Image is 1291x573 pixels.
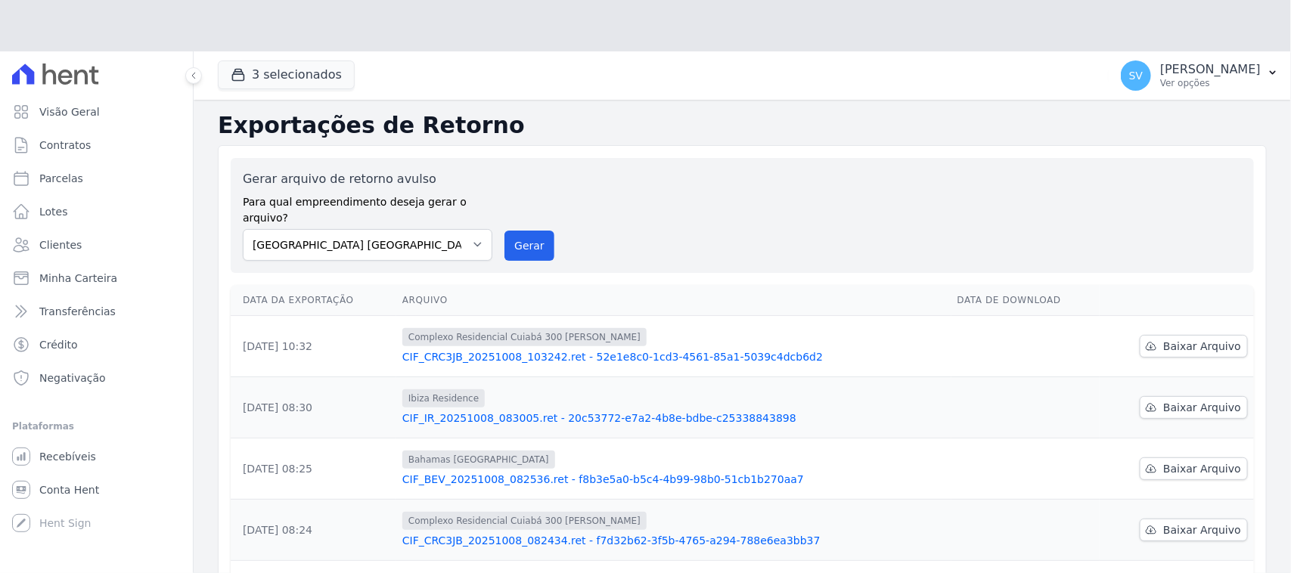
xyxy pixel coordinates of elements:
[402,533,945,548] a: CIF_CRC3JB_20251008_082434.ret - f7d32b62-3f5b-4765-a294-788e6ea3bb37
[1163,522,1241,537] span: Baixar Arquivo
[6,130,187,160] a: Contratos
[1160,62,1261,77] p: [PERSON_NAME]
[1163,400,1241,415] span: Baixar Arquivo
[6,441,187,472] a: Recebíveis
[39,482,99,497] span: Conta Hent
[1140,457,1248,480] a: Baixar Arquivo
[1163,339,1241,354] span: Baixar Arquivo
[6,363,187,393] a: Negativação
[6,330,187,360] a: Crédito
[6,230,187,260] a: Clientes
[39,237,82,252] span: Clientes
[39,449,96,464] span: Recebíveis
[218,60,355,89] button: 3 selecionados
[402,389,485,407] span: Ibiza Residence
[1160,77,1261,89] p: Ver opções
[1163,461,1241,476] span: Baixar Arquivo
[504,231,554,261] button: Gerar
[39,138,91,153] span: Contratos
[6,197,187,227] a: Lotes
[231,376,396,438] td: [DATE] 08:30
[39,271,117,286] span: Minha Carteira
[231,315,396,376] td: [DATE] 10:32
[402,328,647,346] span: Complexo Residencial Cuiabá 300 [PERSON_NAME]
[1109,54,1291,97] button: SV [PERSON_NAME] Ver opções
[6,163,187,194] a: Parcelas
[39,204,68,219] span: Lotes
[39,370,106,386] span: Negativação
[402,349,945,364] a: CIF_CRC3JB_20251008_103242.ret - 52e1e8c0-1cd3-4561-85a1-5039c4dcb6d2
[39,104,100,119] span: Visão Geral
[951,285,1100,316] th: Data de Download
[39,171,83,186] span: Parcelas
[231,499,396,560] td: [DATE] 08:24
[402,410,945,426] a: CIF_IR_20251008_083005.ret - 20c53772-e7a2-4b8e-bdbe-c25338843898
[6,263,187,293] a: Minha Carteira
[12,417,181,435] div: Plataformas
[1129,70,1143,81] span: SV
[6,475,187,505] a: Conta Hent
[1140,519,1248,541] a: Baixar Arquivo
[39,337,78,352] span: Crédito
[243,170,492,188] label: Gerar arquivo de retorno avulso
[402,451,555,469] span: Bahamas [GEOGRAPHIC_DATA]
[39,304,116,319] span: Transferências
[6,97,187,127] a: Visão Geral
[231,285,396,316] th: Data da Exportação
[396,285,951,316] th: Arquivo
[1140,335,1248,358] a: Baixar Arquivo
[218,112,1267,139] h2: Exportações de Retorno
[231,438,396,499] td: [DATE] 08:25
[15,522,51,558] iframe: Intercom live chat
[1140,396,1248,419] a: Baixar Arquivo
[402,472,945,487] a: CIF_BEV_20251008_082536.ret - f8b3e5a0-b5c4-4b99-98b0-51cb1b270aa7
[243,188,492,226] label: Para qual empreendimento deseja gerar o arquivo?
[6,296,187,327] a: Transferências
[402,512,647,530] span: Complexo Residencial Cuiabá 300 [PERSON_NAME]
